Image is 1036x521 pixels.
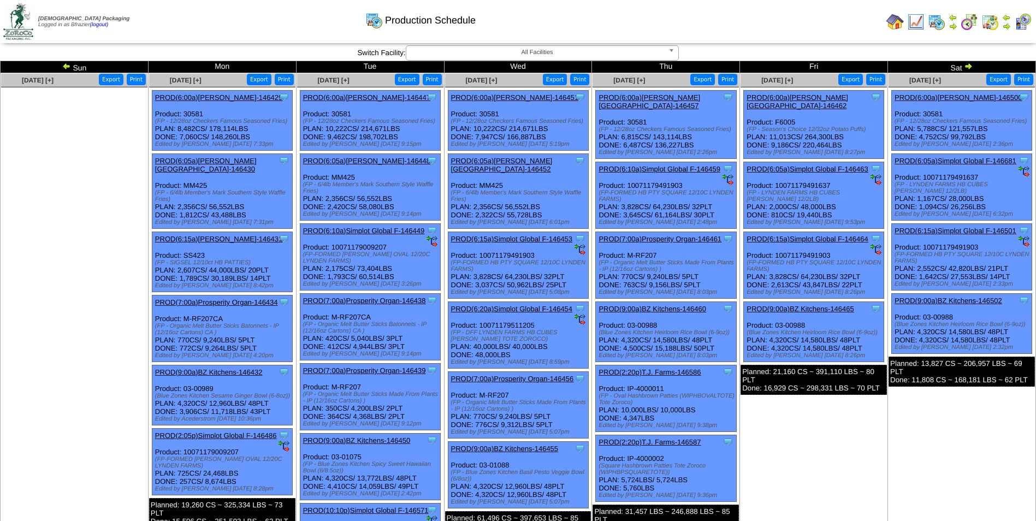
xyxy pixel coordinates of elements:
a: [DATE] [+] [761,76,793,84]
a: PROD(6:15a)[PERSON_NAME]-146431 [155,235,282,243]
div: Edited by [PERSON_NAME] [DATE] 9:12pm [303,421,440,427]
div: (FP - 6/4lb Member's Mark Southern Style Waffle Fries) [155,190,292,203]
span: All Facilities [411,46,664,59]
img: arrowleft.gif [1002,13,1011,22]
div: Product: 30581 PLAN: 5,788CS / 121,557LBS DONE: 4,752CS / 99,792LBS [892,91,1032,151]
span: Logged in as Bfrazier [38,16,129,28]
img: Tooltip [575,373,585,384]
a: [DATE] [+] [318,76,350,84]
img: Tooltip [1019,225,1029,236]
div: Edited by [PERSON_NAME] [DATE] 4:20pm [155,352,292,359]
img: Tooltip [723,233,733,244]
div: Product: 30581 PLAN: 10,222CS / 214,671LBS DONE: 7,947CS / 166,887LBS [448,91,588,151]
div: Edited by [PERSON_NAME] [DATE] 5:07pm [451,499,588,505]
div: Edited by [PERSON_NAME] [DATE] 2:26pm [599,149,736,156]
div: (FP - LYNDEN FARMS HB CUBES [PERSON_NAME] 12/2LB) [747,190,884,203]
button: Print [718,74,737,85]
img: Tooltip [427,92,437,103]
img: Tooltip [575,92,585,103]
img: Tooltip [279,92,289,103]
img: Tooltip [427,155,437,166]
div: (FP-FORMED [PERSON_NAME] OVAL 12/20C LYNDEN FARMS) [303,251,440,264]
div: Edited by [PERSON_NAME] [DATE] 9:15pm [303,141,440,147]
img: Tooltip [427,295,437,306]
img: Tooltip [279,430,289,441]
div: Product: F6005 PLAN: 11,013CS / 264,300LBS DONE: 9,186CS / 220,464LBS [744,91,884,159]
div: Edited by [PERSON_NAME] [DATE] 5:08pm [451,289,588,295]
div: Product: 30581 PLAN: 8,482CS / 178,114LBS DONE: 7,060CS / 148,260LBS [152,91,292,151]
div: Planned: 21,160 CS ~ 391,110 LBS ~ 80 PLT Done: 16,929 CS ~ 298,331 LBS ~ 70 PLT [741,365,887,395]
span: [DATE] [+] [170,76,202,84]
div: Product: M-RF207CA PLAN: 770CS / 9,240LBS / 5PLT DONE: 772CS / 9,264LBS / 5PLT [152,295,292,362]
img: zoroco-logo-small.webp [3,3,33,40]
div: Product: 30581 PLAN: 6,815CS / 143,114LBS DONE: 6,487CS / 136,227LBS [596,91,736,159]
a: PROD(6:00a)[PERSON_NAME]-146451 [451,93,578,102]
td: Thu [592,61,740,73]
img: ediSmall.gif [723,174,733,185]
div: Product: 03-01075 PLAN: 4,320CS / 13,772LBS / 48PLT DONE: 4,410CS / 14,059LBS / 49PLT [300,434,440,500]
div: Product: IP-4000002 PLAN: 5,724LBS / 5,724LBS DONE: 5,760LBS [596,435,736,502]
td: Fri [740,61,888,73]
div: Edited by [PERSON_NAME] [DATE] 8:26pm [747,352,884,359]
img: Tooltip [871,92,881,103]
div: Product: 03-01088 PLAN: 4,320CS / 12,960LBS / 48PLT DONE: 4,320CS / 12,960LBS / 48PLT [448,442,588,508]
div: (FP - DFF LYNDEN FARMS HB CUBES [PERSON_NAME] TOTE ZOROCO) [451,329,588,342]
button: Export [247,74,271,85]
img: arrowright.gif [949,22,957,31]
div: Product: MM425 PLAN: 2,356CS / 56,552LBS DONE: 2,420CS / 58,080LBS [300,154,440,221]
a: PROD(9:00a)BZ Kitchens-146460 [599,305,706,313]
span: Production Schedule [385,15,476,26]
img: Tooltip [575,443,585,454]
div: Product: 10071179511205 PLAN: 40,000LBS / 40,000LBS DONE: 48,000LBS [448,302,588,369]
div: (Square Hashbrown Patties Tote Zoroco (WIPHBPSQUARETOTE)) [599,463,736,476]
div: Product: 03-00988 PLAN: 4,320CS / 14,580LBS / 48PLT DONE: 4,320CS / 14,580LBS / 48PLT [892,294,1032,354]
a: PROD(6:15a)Simplot Global F-146501 [895,227,1016,235]
span: [DEMOGRAPHIC_DATA] Packaging [38,16,129,22]
a: PROD(7:00a)Prosperity Organ-146461 [599,235,721,243]
button: Export [99,74,123,85]
div: (FP - 6/4lb Member's Mark Southern Style Waffle Fries) [451,190,588,203]
img: home.gif [886,13,904,31]
td: Sun [1,61,149,73]
img: calendarblend.gif [961,13,978,31]
img: Tooltip [1019,92,1029,103]
a: PROD(6:00a)[PERSON_NAME][GEOGRAPHIC_DATA]-146462 [747,93,848,110]
a: PROD(2:05p)Simplot Global F-146486 [155,431,277,440]
a: [DATE] [+] [465,76,497,84]
img: Tooltip [871,303,881,314]
img: ediSmall.gif [871,174,881,185]
a: PROD(7:00a)Prosperity Organ-146438 [303,297,426,305]
img: Tooltip [575,303,585,314]
div: Product: 03-00988 PLAN: 4,320CS / 14,580LBS / 48PLT DONE: 4,500CS / 15,188LBS / 50PLT [596,302,736,362]
div: Product: 10071179491637 PLAN: 1,167CS / 28,000LBS DONE: 1,094CS / 26,256LBS [892,154,1032,221]
img: Tooltip [427,365,437,376]
img: ediSmall.gif [871,244,881,255]
div: Edited by [PERSON_NAME] [DATE] 5:19pm [451,141,588,147]
div: Edited by [PERSON_NAME] [DATE] 8:26pm [747,289,884,295]
a: PROD(6:05a)Simplot Global F-146463 [747,165,868,173]
div: (FP - 12/28oz Checkers Famous Seasoned Fries) [451,118,588,125]
button: Export [690,74,715,85]
div: Product: 10071179009207 PLAN: 2,175CS / 73,404LBS DONE: 1,793CS / 60,514LBS [300,224,440,291]
div: Edited by [PERSON_NAME] [DATE] 8:42pm [155,282,292,289]
div: Product: MM425 PLAN: 2,356CS / 56,552LBS DONE: 1,812CS / 43,488LBS [152,154,292,229]
a: PROD(6:15a)Simplot Global F-146464 [747,235,868,243]
a: PROD(9:00a)BZ Kitchens-146465 [747,305,854,313]
a: PROD(9:00a)BZ Kitchens-146502 [895,297,1002,305]
a: [DATE] [+] [613,76,645,84]
img: arrowright.gif [964,62,973,70]
div: Product: 10071179491903 PLAN: 3,828CS / 64,230LBS / 32PLT DONE: 2,613CS / 43,847LBS / 22PLT [744,232,884,299]
div: Product: 10071179491903 PLAN: 3,828CS / 64,230LBS / 32PLT DONE: 3,645CS / 61,164LBS / 30PLT [596,162,736,229]
a: PROD(6:05a)[PERSON_NAME]-146448 [303,157,430,165]
div: Edited by Acederstrom [DATE] 10:36pm [155,416,292,422]
div: (FP - 12/28oz Checkers Famous Seasoned Fries) [599,126,736,133]
img: Tooltip [427,225,437,236]
button: Print [570,74,589,85]
div: (FP - Blue Zones Kitchen Basil Pesto Veggie Bowl (6/8oz)) [451,469,588,482]
div: Product: 03-00989 PLAN: 4,320CS / 12,960LBS / 48PLT DONE: 3,906CS / 11,718LBS / 43PLT [152,365,292,425]
img: Tooltip [723,366,733,377]
a: [DATE] [+] [909,76,941,84]
div: Edited by [PERSON_NAME] [DATE] 6:01pm [451,219,588,226]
